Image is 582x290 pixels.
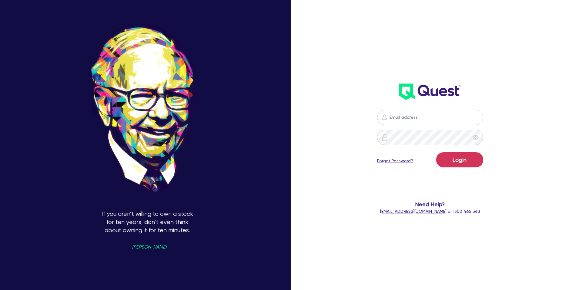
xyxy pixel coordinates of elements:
span: Need Help? [352,200,508,208]
a: [EMAIL_ADDRESS][DOMAIN_NAME] [380,209,447,214]
span: - [PERSON_NAME] [129,245,166,249]
span: eye [473,134,479,140]
input: Email address [377,110,483,125]
a: Forgot Password? [377,158,413,164]
img: wH2k97JdezQIQAAAABJRU5ErkJggg== [399,84,461,100]
button: Login [436,152,483,167]
span: or 1300 465 363 [380,209,480,214]
img: icon-password [381,114,388,121]
img: icon-password [381,134,388,141]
